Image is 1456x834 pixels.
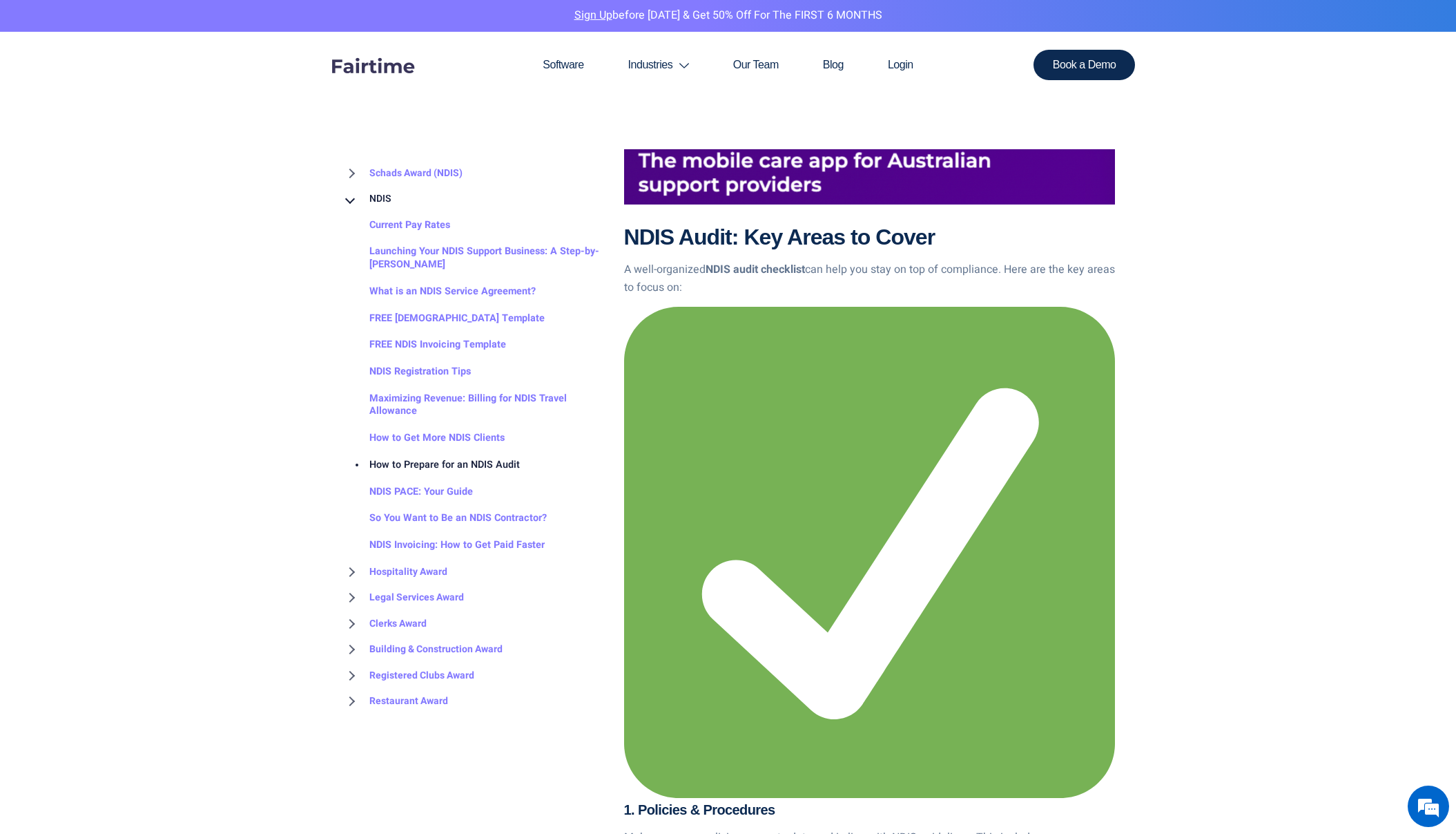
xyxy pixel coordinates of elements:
[342,559,447,585] a: Hospitality Award
[72,77,232,95] div: Chat with us now
[80,174,191,314] span: We're online!
[7,377,263,426] textarea: Type your message and hit 'Enter'
[226,7,260,40] div: Minimize live chat window
[342,131,603,714] div: BROWSE TOPICS
[866,32,935,98] a: Login
[801,32,866,98] a: Blog
[342,611,427,637] a: Clerks Award
[342,585,464,612] a: Legal Services Award
[342,479,473,506] a: NDIS PACE: Your Guide
[1033,50,1136,80] a: Book a Demo
[624,225,935,249] strong: NDIS Audit: Key Areas to Cover
[342,332,506,359] a: FREE NDIS Invoicing Template
[342,532,545,559] a: NDIS Invoicing: How to Get Paid Faster
[624,786,1115,817] strong: 1. Policies & Procedures
[342,663,474,689] a: Registered Clubs Award
[342,425,505,452] a: How to Get More NDIS Clients
[342,160,463,187] a: Schads Award (NDIS)
[342,187,391,213] a: NDIS
[624,307,1115,798] img: ✅
[342,160,603,714] nav: BROWSE TOPICS
[342,506,547,533] a: So You Want to Be an NDIS Contractor?
[706,261,805,278] strong: NDIS audit checklist
[342,278,536,305] a: What is an NDIS Service Agreement?
[342,637,503,663] a: Building & Construction Award
[342,689,448,715] a: Restaurant Award
[1053,59,1116,70] span: Book a Demo
[342,239,603,278] a: Launching Your NDIS Support Business: A Step-by-[PERSON_NAME]
[574,7,612,23] a: Sign Up
[342,386,603,425] a: Maximizing Revenue: Billing for NDIS Travel Allowance
[342,305,545,332] a: FREE [DEMOGRAPHIC_DATA] Template
[342,212,450,239] a: Current Pay Rates
[606,32,711,98] a: Industries
[10,7,1446,25] p: before [DATE] & Get 50% Off for the FIRST 6 MONTHS
[711,32,801,98] a: Our Team
[624,261,1115,296] p: A well-organized can help you stay on top of compliance. Here are the key areas to focus on:
[521,32,605,98] a: Software
[342,452,520,479] a: How to Prepare for an NDIS Audit
[342,359,471,386] a: NDIS Registration Tips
